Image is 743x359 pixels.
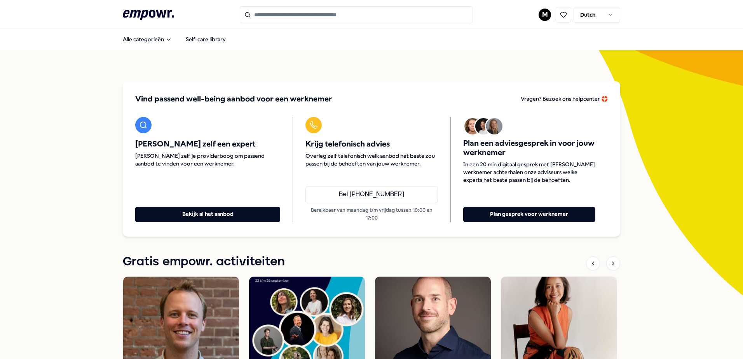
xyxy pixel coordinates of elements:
p: Bereikbaar van maandag t/m vrijdag tussen 10:00 en 17:00 [305,206,438,222]
img: Avatar [464,118,481,134]
button: Plan gesprek voor werknemer [463,207,595,222]
h1: Gratis empowr. activiteiten [123,252,285,272]
span: [PERSON_NAME] zelf je providerboog om passend aanbod te vinden voor een werknemer. [135,152,280,167]
button: M [539,9,551,21]
span: Plan een adviesgesprek in voor jouw werknemer [463,139,595,157]
nav: Main [117,31,232,47]
img: Avatar [475,118,492,134]
a: Bel [PHONE_NUMBER] [305,186,438,203]
span: [PERSON_NAME] zelf een expert [135,139,280,149]
button: Bekijk al het aanbod [135,207,280,222]
span: Vragen? Bezoek ons helpcenter 🛟 [521,96,608,102]
span: In een 20 min digitaal gesprek met [PERSON_NAME] werknemer achterhalen onze adviseurs welke exper... [463,160,595,184]
a: Vragen? Bezoek ons helpcenter 🛟 [521,94,608,105]
button: Alle categorieën [117,31,178,47]
a: Self-care library [180,31,232,47]
img: Avatar [486,118,502,134]
span: Vind passend well-being aanbod voor een werknemer [135,94,332,105]
span: Krijg telefonisch advies [305,139,438,149]
input: Search for products, categories or subcategories [240,6,473,23]
span: Overleg zelf telefonisch welk aanbod het beste zou passen bij de behoeften van jouw werknemer. [305,152,438,167]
